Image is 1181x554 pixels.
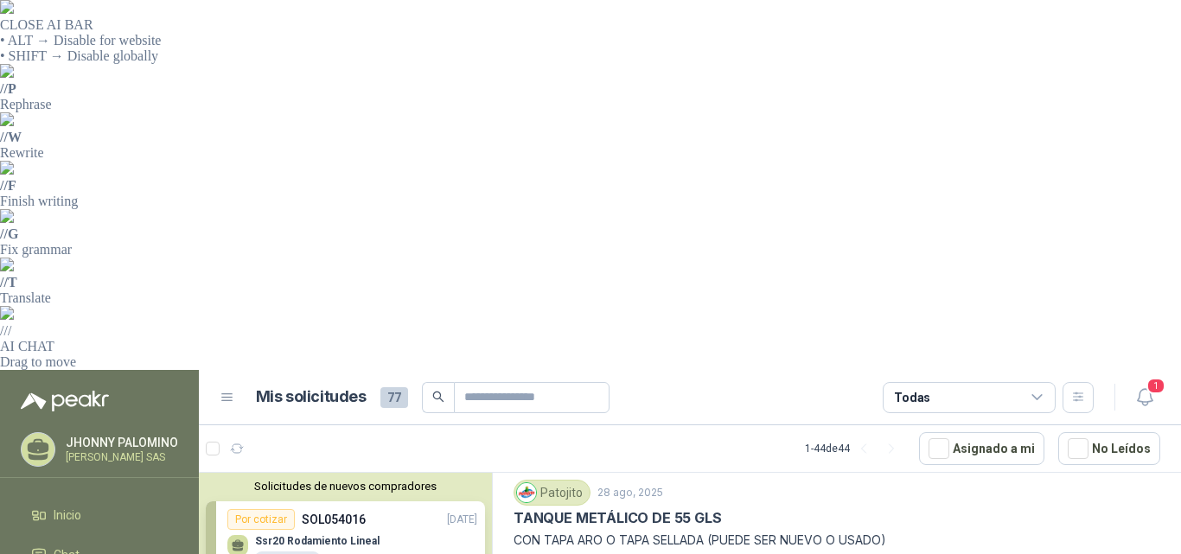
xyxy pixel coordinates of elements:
button: No Leídos [1058,432,1160,465]
button: Solicitudes de nuevos compradores [206,480,485,493]
p: TANQUE METÁLICO DE 55 GLS [514,509,722,527]
button: Asignado a mi [919,432,1044,465]
h1: Mis solicitudes [256,385,367,410]
a: Inicio [21,499,178,532]
div: Todas [894,388,930,407]
img: Company Logo [517,483,536,502]
p: JHONNY PALOMINO [66,436,178,449]
span: Inicio [54,506,81,525]
span: 77 [380,387,408,408]
button: 1 [1129,382,1160,413]
p: [PERSON_NAME] SAS [66,452,178,462]
div: 1 - 44 de 44 [805,435,905,462]
p: CON TAPA ARO O TAPA SELLADA (PUEDE SER NUEVO O USADO) [514,531,1160,550]
img: Logo peakr [21,391,109,411]
p: 28 ago, 2025 [597,485,663,501]
span: search [432,391,444,403]
div: Patojito [514,480,590,506]
span: 1 [1146,378,1165,394]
